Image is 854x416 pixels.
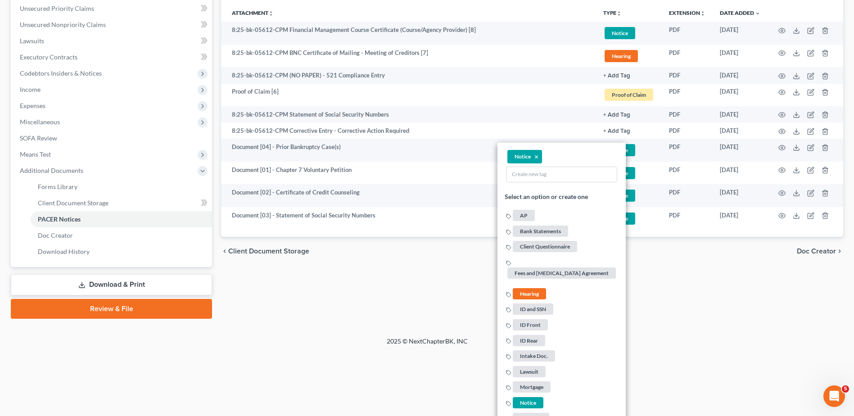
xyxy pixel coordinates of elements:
[20,53,77,61] span: Executory Contracts
[713,106,768,122] td: [DATE]
[20,5,94,12] span: Unsecured Priority Claims
[605,89,653,101] span: Proof of Claim
[268,11,274,16] i: unfold_more
[506,367,547,375] a: Lawsuit
[13,33,212,49] a: Lawsuits
[534,153,538,161] button: ×
[221,67,596,83] td: 8:25-bk-05612-CPM (NO PAPER) - 521 Compliance Entry
[221,248,228,255] i: chevron_left
[11,299,212,319] a: Review & File
[506,321,549,328] a: ID Front
[221,139,596,162] td: Document [04] - Prior Bankruptcy Case(s)
[221,162,596,185] td: Document [01] - Chapter 7 Voluntary Petition
[38,183,77,190] span: Forms Library
[507,150,542,163] li: Notice
[38,199,108,207] span: Client Document Storage
[662,184,713,207] td: PDF
[513,397,543,408] span: Notice
[603,166,655,181] a: Notice
[713,45,768,68] td: [DATE]
[20,134,57,142] span: SOFA Review
[713,67,768,83] td: [DATE]
[513,335,545,346] span: ID Rear
[669,9,705,16] a: Extensionunfold_more
[662,106,713,122] td: PDF
[836,248,843,255] i: chevron_right
[506,289,547,297] a: Hearing
[603,127,655,135] a: + Add Tag
[797,248,836,255] span: Doc Creator
[506,383,552,390] a: Mortgage
[605,50,638,62] span: Hearing
[842,385,849,393] span: 5
[603,110,655,119] a: + Add Tag
[662,45,713,68] td: PDF
[755,11,760,16] i: expand_more
[662,162,713,185] td: PDF
[221,184,596,207] td: Document [02] - Certificate of Credit Counseling
[31,227,212,244] a: Doc Creator
[506,352,556,359] a: Intake Doc.
[513,288,546,299] span: Hearing
[506,211,536,219] a: AP
[38,248,90,255] span: Download History
[713,162,768,185] td: [DATE]
[662,67,713,83] td: PDF
[513,226,568,237] span: Bank Statements
[662,84,713,107] td: PDF
[506,305,555,312] a: ID and SSN
[11,274,212,295] a: Download & Print
[20,167,83,174] span: Additional Documents
[603,26,655,41] a: Notice
[603,49,655,63] a: Hearing
[20,150,51,158] span: Means Test
[603,112,630,118] button: + Add Tag
[20,102,45,109] span: Expenses
[506,398,545,406] a: Notice
[20,118,60,126] span: Miscellaneous
[662,122,713,139] td: PDF
[38,231,73,239] span: Doc Creator
[20,69,102,77] span: Codebtors Insiders & Notices
[221,248,309,255] button: chevron_left Client Document Storage
[506,336,547,344] a: ID Rear
[513,210,535,221] span: AP
[13,49,212,65] a: Executory Contracts
[713,22,768,45] td: [DATE]
[713,84,768,107] td: [DATE]
[603,87,655,102] a: Proof of Claim
[506,258,617,276] a: Fees and [MEDICAL_DATA] Agreement
[603,143,655,158] a: Notice
[31,211,212,227] a: PACER Notices
[662,22,713,45] td: PDF
[228,248,309,255] span: Client Document Storage
[221,106,596,122] td: 8:25-bk-05612-CPM Statement of Social Security Numbers
[506,242,578,250] a: Client Questionnaire
[823,385,845,407] iframe: Intercom live chat
[31,244,212,260] a: Download History
[603,10,622,16] button: TYPEunfold_more
[603,211,655,226] a: Notice
[662,139,713,162] td: PDF
[513,303,553,315] span: ID and SSN
[616,11,622,16] i: unfold_more
[20,86,41,93] span: Income
[713,139,768,162] td: [DATE]
[20,21,106,28] span: Unsecured Nonpriority Claims
[506,167,617,182] input: Create new tag
[13,130,212,146] a: SOFA Review
[506,227,569,235] a: Bank Statements
[713,184,768,207] td: [DATE]
[513,350,555,362] span: Intake Doc.
[20,37,44,45] span: Lawsuits
[13,17,212,33] a: Unsecured Nonpriority Claims
[603,188,655,203] a: Notice
[713,122,768,139] td: [DATE]
[507,267,616,279] span: Fees and [MEDICAL_DATA] Agreement
[13,0,212,17] a: Unsecured Priority Claims
[221,22,596,45] td: 8:25-bk-05612-CPM Financial Management Course Certificate (Course/Agency Provider) [8]
[31,179,212,195] a: Forms Library
[513,366,546,377] span: Lawsuit
[221,84,596,107] td: Proof of Claim [6]
[605,27,635,39] span: Notice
